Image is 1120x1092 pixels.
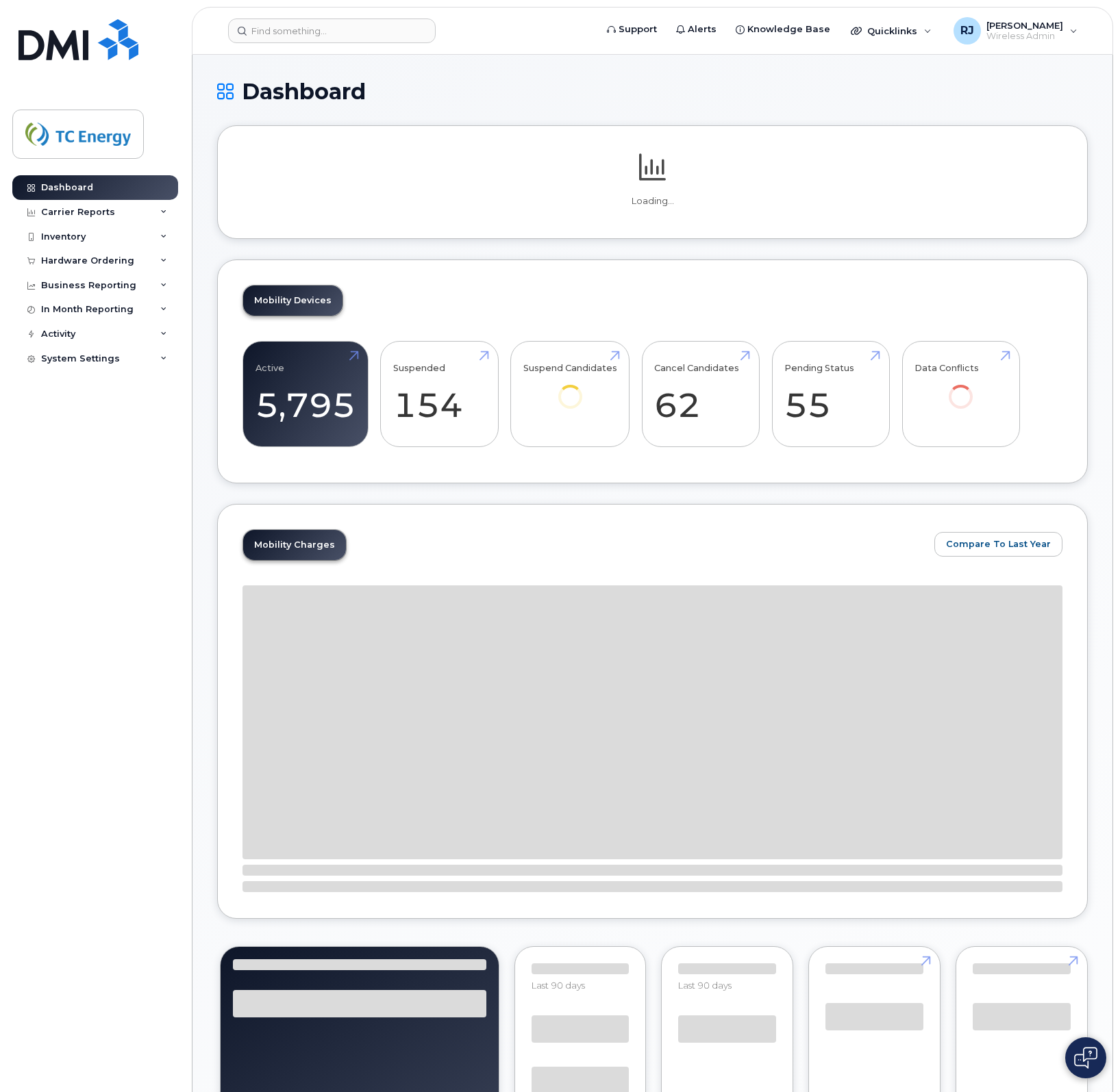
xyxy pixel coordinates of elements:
p: Loading... [242,195,1062,207]
a: Data Conflicts [914,349,1007,428]
span: Last 90 days [532,980,585,991]
a: Cancel Candidates 62 [654,349,747,440]
span: Last 90 days [678,980,732,991]
a: Suspended 154 [393,349,486,440]
a: Pending Status 55 [784,349,877,440]
a: Mobility Charges [243,530,346,560]
span: Compare To Last Year [946,537,1051,550]
button: Compare To Last Year [934,532,1062,557]
a: Active 5,795 [256,349,356,440]
a: Suspend Candidates [523,349,617,428]
a: Mobility Devices [243,285,343,316]
h1: Dashboard [217,79,1088,103]
img: Open chat [1074,1047,1097,1069]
